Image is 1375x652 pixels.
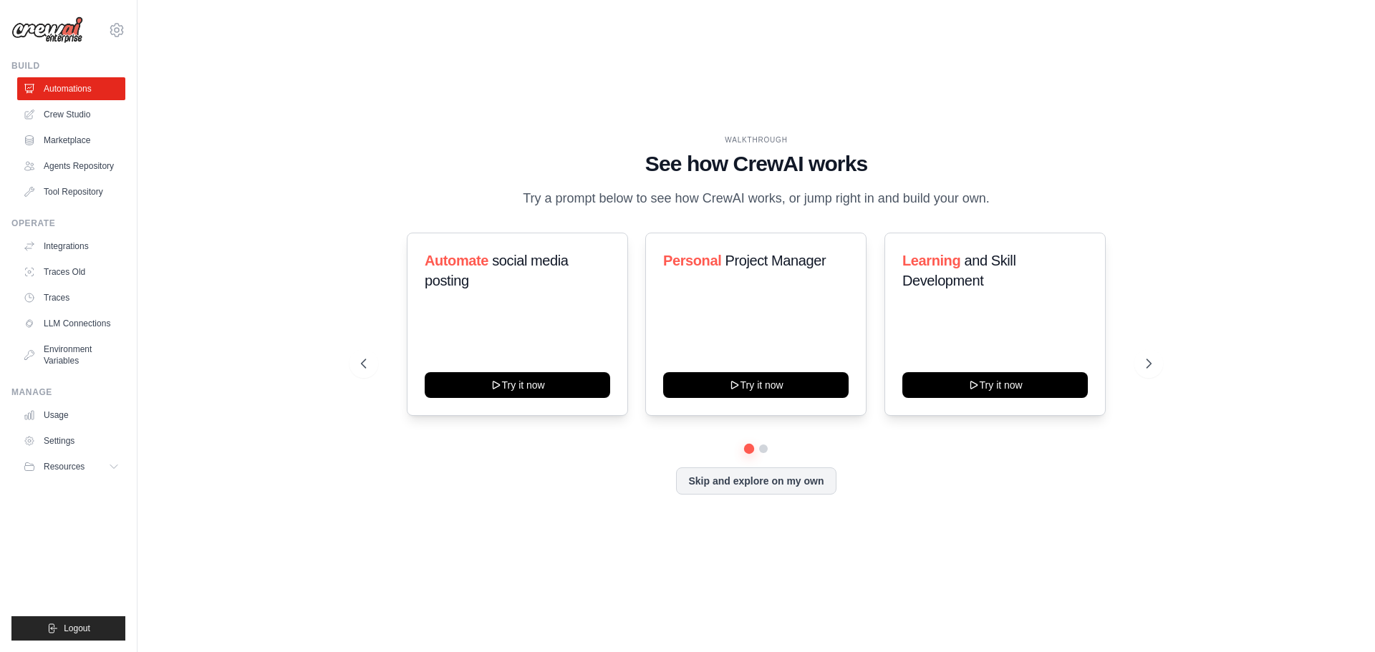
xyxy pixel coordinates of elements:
[44,461,85,472] span: Resources
[17,429,125,452] a: Settings
[11,218,125,229] div: Operate
[17,286,125,309] a: Traces
[676,467,836,495] button: Skip and explore on my own
[725,253,826,268] span: Project Manager
[17,180,125,203] a: Tool Repository
[17,155,125,177] a: Agents Repository
[17,103,125,126] a: Crew Studio
[902,253,960,268] span: Learning
[663,372,849,398] button: Try it now
[361,135,1152,145] div: WALKTHROUGH
[902,372,1088,398] button: Try it now
[361,151,1152,177] h1: See how CrewAI works
[11,60,125,72] div: Build
[17,455,125,478] button: Resources
[11,386,125,398] div: Manage
[11,616,125,641] button: Logout
[64,623,90,634] span: Logout
[17,404,125,427] a: Usage
[17,261,125,283] a: Traces Old
[1303,583,1375,652] iframe: Chat Widget
[17,235,125,258] a: Integrations
[425,253,488,268] span: Automate
[17,129,125,152] a: Marketplace
[11,16,83,44] img: Logo
[902,253,1015,288] span: and Skill Development
[425,372,610,398] button: Try it now
[425,253,569,288] span: social media posting
[17,312,125,335] a: LLM Connections
[17,338,125,372] a: Environment Variables
[17,77,125,100] a: Automations
[663,253,721,268] span: Personal
[516,188,997,209] p: Try a prompt below to see how CrewAI works, or jump right in and build your own.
